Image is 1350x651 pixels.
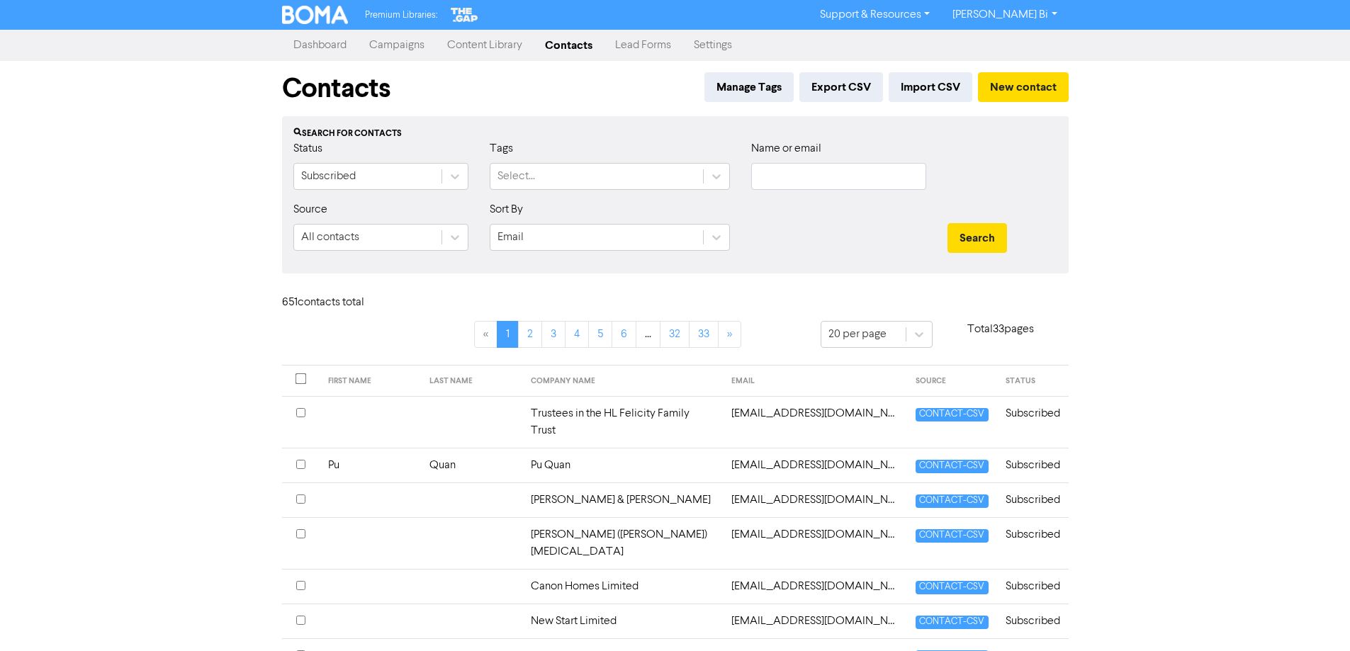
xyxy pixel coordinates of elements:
td: New Start Limited [522,604,724,638]
td: Subscribed [997,569,1069,604]
label: Source [293,201,327,218]
a: Content Library [436,31,534,60]
th: FIRST NAME [320,366,421,397]
a: Page 5 [588,321,612,348]
th: EMAIL [723,366,907,397]
button: New contact [978,72,1069,102]
div: Select... [497,168,535,185]
th: SOURCE [907,366,996,397]
label: Tags [490,140,513,157]
a: [PERSON_NAME] Bi [941,4,1068,26]
td: Quan [421,448,522,482]
span: CONTACT-CSV [916,616,988,629]
label: Sort By [490,201,523,218]
a: Page 3 [541,321,566,348]
a: Support & Resources [809,4,941,26]
a: Page 4 [565,321,589,348]
a: Dashboard [282,31,358,60]
th: STATUS [997,366,1069,397]
span: CONTACT-CSV [916,529,988,543]
div: Email [497,229,524,246]
label: Name or email [751,140,821,157]
h6: 651 contact s total [282,296,395,310]
h1: Contacts [282,72,390,105]
td: 190416889@qq.com [723,448,907,482]
div: Subscribed [301,168,356,185]
button: Search [947,223,1007,253]
td: 2517214550@qq.com [723,482,907,517]
a: Page 32 [660,321,690,348]
img: BOMA Logo [282,6,349,24]
td: Pu Quan [522,448,724,482]
a: Page 33 [689,321,719,348]
td: 13802803243@163.com [723,396,907,448]
td: Pu [320,448,421,482]
td: [PERSON_NAME] & [PERSON_NAME] [522,482,724,517]
td: 2tinabal@gmail.com [723,517,907,569]
img: The Gap [449,6,480,24]
a: » [718,321,741,348]
span: CONTACT-CSV [916,460,988,473]
td: Subscribed [997,448,1069,482]
a: Page 2 [518,321,542,348]
div: 20 per page [828,326,887,343]
a: Contacts [534,31,604,60]
td: [PERSON_NAME] ([PERSON_NAME]) [MEDICAL_DATA] [522,517,724,569]
button: Manage Tags [704,72,794,102]
td: Trustees in the HL Felicity Family Trust [522,396,724,448]
span: CONTACT-CSV [916,581,988,594]
div: Search for contacts [293,128,1057,140]
td: Canon Homes Limited [522,569,724,604]
a: Lead Forms [604,31,682,60]
td: 37734204@qq.com [723,604,907,638]
td: 32736988@qq.com [723,569,907,604]
span: Premium Libraries: [365,11,437,20]
td: Subscribed [997,396,1069,448]
button: Export CSV [799,72,883,102]
p: Total 33 pages [933,321,1069,338]
label: Status [293,140,322,157]
iframe: Chat Widget [1279,583,1350,651]
span: CONTACT-CSV [916,408,988,421]
a: Settings [682,31,743,60]
a: Page 1 is your current page [497,321,519,348]
th: LAST NAME [421,366,522,397]
a: Campaigns [358,31,436,60]
span: CONTACT-CSV [916,494,988,508]
td: Subscribed [997,517,1069,569]
button: Import CSV [889,72,972,102]
div: All contacts [301,229,359,246]
a: Page 6 [612,321,636,348]
td: Subscribed [997,604,1069,638]
th: COMPANY NAME [522,366,724,397]
td: Subscribed [997,482,1069,517]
